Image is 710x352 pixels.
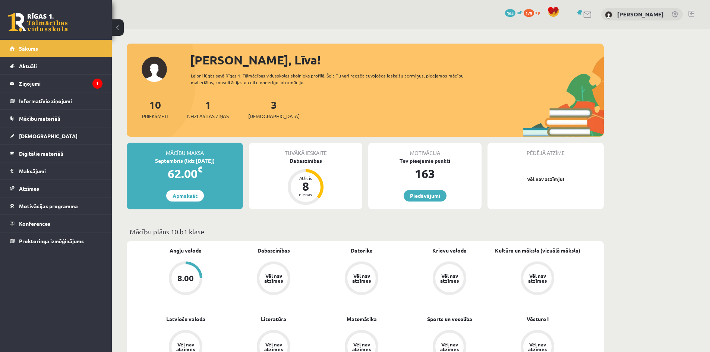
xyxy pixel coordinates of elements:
[263,342,284,352] div: Vēl nav atzīmes
[10,110,102,127] a: Mācību materiāli
[258,247,290,254] a: Dabaszinības
[10,40,102,57] a: Sākums
[249,157,362,206] a: Dabaszinības Atlicis 8 dienas
[249,157,362,165] div: Dabaszinības
[10,215,102,232] a: Konferences
[19,92,102,110] legend: Informatīvie ziņojumi
[524,9,534,17] span: 179
[427,315,472,323] a: Sports un veselība
[177,274,194,282] div: 8.00
[187,98,229,120] a: 1Neizlasītās ziņas
[8,13,68,32] a: Rīgas 1. Tālmācības vidusskola
[351,342,372,352] div: Vēl nav atzīmes
[166,190,204,202] a: Apmaksāt
[19,185,39,192] span: Atzīmes
[294,180,317,192] div: 8
[170,247,202,254] a: Angļu valoda
[10,145,102,162] a: Digitālie materiāli
[198,164,202,175] span: €
[127,165,243,183] div: 62.00
[19,133,78,139] span: [DEMOGRAPHIC_DATA]
[19,203,78,209] span: Motivācijas programma
[505,9,523,15] a: 163 mP
[294,176,317,180] div: Atlicis
[351,273,372,283] div: Vēl nav atzīmes
[19,150,63,157] span: Digitālie materiāli
[142,261,230,296] a: 8.00
[605,11,612,19] img: Līva Krauze
[261,315,286,323] a: Literatūra
[493,261,581,296] a: Vēl nav atzīmes
[351,247,373,254] a: Datorika
[432,247,467,254] a: Krievu valoda
[190,51,604,69] div: [PERSON_NAME], Līva!
[92,79,102,89] i: 1
[19,238,84,244] span: Proktoringa izmēģinājums
[527,273,548,283] div: Vēl nav atzīmes
[142,112,168,120] span: Priekšmeti
[10,75,102,92] a: Ziņojumi1
[368,143,482,157] div: Motivācija
[175,342,196,352] div: Vēl nav atzīmes
[517,9,523,15] span: mP
[19,75,102,92] legend: Ziņojumi
[10,57,102,74] a: Aktuāli
[248,98,300,120] a: 3[DEMOGRAPHIC_DATA]
[19,162,102,180] legend: Maksājumi
[19,115,60,122] span: Mācību materiāli
[439,273,460,283] div: Vēl nav atzīmes
[19,63,37,69] span: Aktuāli
[318,261,406,296] a: Vēl nav atzīmes
[495,247,580,254] a: Kultūra un māksla (vizuālā māksla)
[127,157,243,165] div: Septembris (līdz [DATE])
[294,192,317,197] div: dienas
[248,112,300,120] span: [DEMOGRAPHIC_DATA]
[127,143,243,157] div: Mācību maksa
[368,157,482,165] div: Tev pieejamie punkti
[505,9,515,17] span: 163
[166,315,205,323] a: Latviešu valoda
[10,162,102,180] a: Maksājumi
[10,92,102,110] a: Informatīvie ziņojumi
[10,180,102,197] a: Atzīmes
[10,127,102,145] a: [DEMOGRAPHIC_DATA]
[404,190,446,202] a: Piedāvājumi
[535,9,540,15] span: xp
[263,273,284,283] div: Vēl nav atzīmes
[230,261,318,296] a: Vēl nav atzīmes
[527,315,549,323] a: Vēsture I
[527,342,548,352] div: Vēl nav atzīmes
[487,143,604,157] div: Pēdējā atzīme
[10,232,102,250] a: Proktoringa izmēģinājums
[249,143,362,157] div: Tuvākā ieskaite
[368,165,482,183] div: 163
[10,197,102,215] a: Motivācijas programma
[19,220,50,227] span: Konferences
[130,226,601,237] p: Mācību plāns 10.b1 klase
[19,45,38,52] span: Sākums
[347,315,377,323] a: Matemātika
[439,342,460,352] div: Vēl nav atzīmes
[187,112,229,120] span: Neizlasītās ziņas
[491,175,600,183] p: Vēl nav atzīmju!
[524,9,544,15] a: 179 xp
[191,72,477,86] div: Laipni lūgts savā Rīgas 1. Tālmācības vidusskolas skolnieka profilā. Šeit Tu vari redzēt tuvojošo...
[406,261,493,296] a: Vēl nav atzīmes
[142,98,168,120] a: 10Priekšmeti
[617,10,664,18] a: [PERSON_NAME]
